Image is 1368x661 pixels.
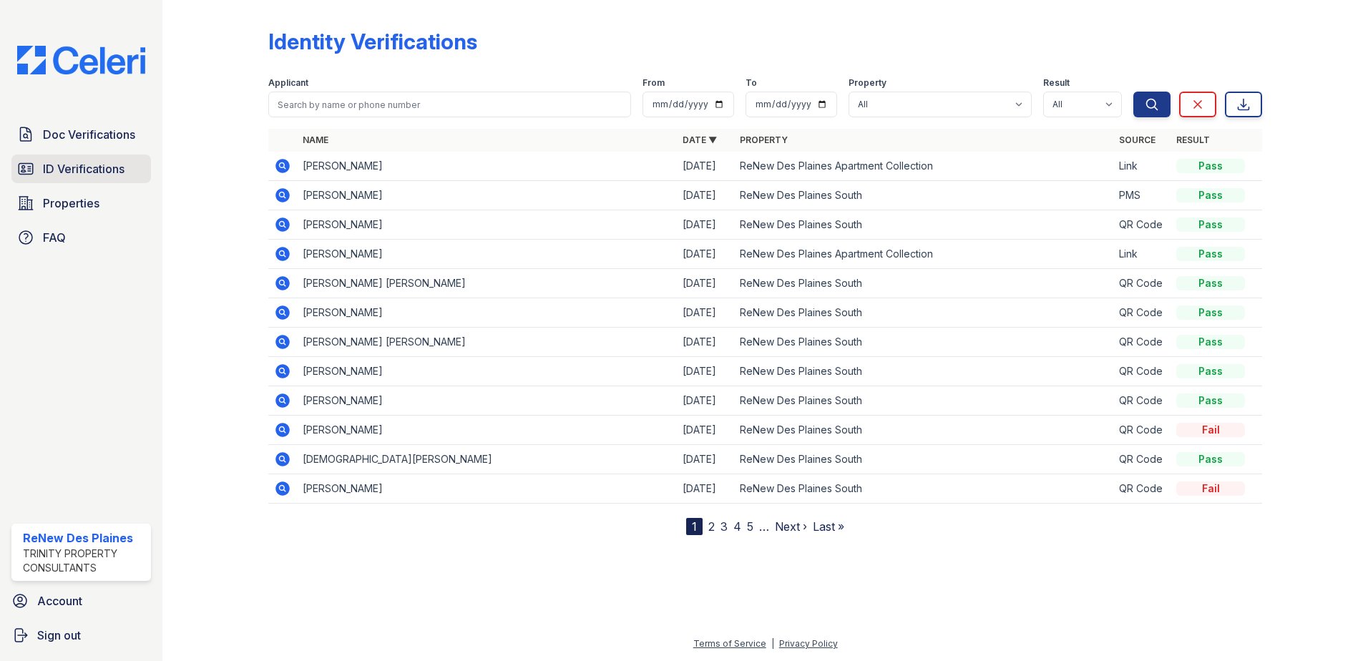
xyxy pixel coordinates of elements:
[23,547,145,575] div: Trinity Property Consultants
[759,518,769,535] span: …
[297,181,677,210] td: [PERSON_NAME]
[297,240,677,269] td: [PERSON_NAME]
[303,134,328,145] a: Name
[1113,357,1171,386] td: QR Code
[677,181,734,210] td: [DATE]
[746,77,757,89] label: To
[297,416,677,445] td: [PERSON_NAME]
[734,210,1114,240] td: ReNew Des Plaines South
[771,638,774,649] div: |
[297,386,677,416] td: [PERSON_NAME]
[297,210,677,240] td: [PERSON_NAME]
[693,638,766,649] a: Terms of Service
[677,269,734,298] td: [DATE]
[268,77,308,89] label: Applicant
[37,592,82,609] span: Account
[775,519,807,534] a: Next ›
[677,386,734,416] td: [DATE]
[1176,159,1245,173] div: Pass
[1113,416,1171,445] td: QR Code
[677,357,734,386] td: [DATE]
[11,223,151,252] a: FAQ
[11,189,151,217] a: Properties
[1113,474,1171,504] td: QR Code
[1043,77,1070,89] label: Result
[677,328,734,357] td: [DATE]
[43,126,135,143] span: Doc Verifications
[747,519,753,534] a: 5
[1176,335,1245,349] div: Pass
[734,386,1114,416] td: ReNew Des Plaines South
[1113,328,1171,357] td: QR Code
[708,519,715,534] a: 2
[740,134,788,145] a: Property
[6,587,157,615] a: Account
[1176,247,1245,261] div: Pass
[1113,298,1171,328] td: QR Code
[734,181,1114,210] td: ReNew Des Plaines South
[297,298,677,328] td: [PERSON_NAME]
[734,152,1114,181] td: ReNew Des Plaines Apartment Collection
[677,445,734,474] td: [DATE]
[1176,481,1245,496] div: Fail
[268,92,631,117] input: Search by name or phone number
[43,229,66,246] span: FAQ
[734,474,1114,504] td: ReNew Des Plaines South
[1176,305,1245,320] div: Pass
[1113,181,1171,210] td: PMS
[1176,393,1245,408] div: Pass
[677,474,734,504] td: [DATE]
[1113,210,1171,240] td: QR Code
[734,416,1114,445] td: ReNew Des Plaines South
[734,445,1114,474] td: ReNew Des Plaines South
[297,357,677,386] td: [PERSON_NAME]
[677,416,734,445] td: [DATE]
[297,328,677,357] td: [PERSON_NAME] [PERSON_NAME]
[734,357,1114,386] td: ReNew Des Plaines South
[297,269,677,298] td: [PERSON_NAME] [PERSON_NAME]
[1176,423,1245,437] div: Fail
[643,77,665,89] label: From
[677,210,734,240] td: [DATE]
[11,155,151,183] a: ID Verifications
[734,298,1114,328] td: ReNew Des Plaines South
[734,269,1114,298] td: ReNew Des Plaines South
[720,519,728,534] a: 3
[677,298,734,328] td: [DATE]
[1113,269,1171,298] td: QR Code
[1119,134,1156,145] a: Source
[733,519,741,534] a: 4
[813,519,844,534] a: Last »
[1176,276,1245,290] div: Pass
[1113,152,1171,181] td: Link
[677,152,734,181] td: [DATE]
[1113,386,1171,416] td: QR Code
[11,120,151,149] a: Doc Verifications
[677,240,734,269] td: [DATE]
[1176,188,1245,202] div: Pass
[6,621,157,650] a: Sign out
[1113,240,1171,269] td: Link
[779,638,838,649] a: Privacy Policy
[1113,445,1171,474] td: QR Code
[297,152,677,181] td: [PERSON_NAME]
[23,529,145,547] div: ReNew Des Plaines
[268,29,477,54] div: Identity Verifications
[6,46,157,74] img: CE_Logo_Blue-a8612792a0a2168367f1c8372b55b34899dd931a85d93a1a3d3e32e68fde9ad4.png
[683,134,717,145] a: Date ▼
[734,328,1114,357] td: ReNew Des Plaines South
[686,518,703,535] div: 1
[1176,452,1245,466] div: Pass
[297,474,677,504] td: [PERSON_NAME]
[849,77,886,89] label: Property
[37,627,81,644] span: Sign out
[43,195,99,212] span: Properties
[297,445,677,474] td: [DEMOGRAPHIC_DATA][PERSON_NAME]
[43,160,124,177] span: ID Verifications
[1176,217,1245,232] div: Pass
[734,240,1114,269] td: ReNew Des Plaines Apartment Collection
[1176,134,1210,145] a: Result
[1176,364,1245,378] div: Pass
